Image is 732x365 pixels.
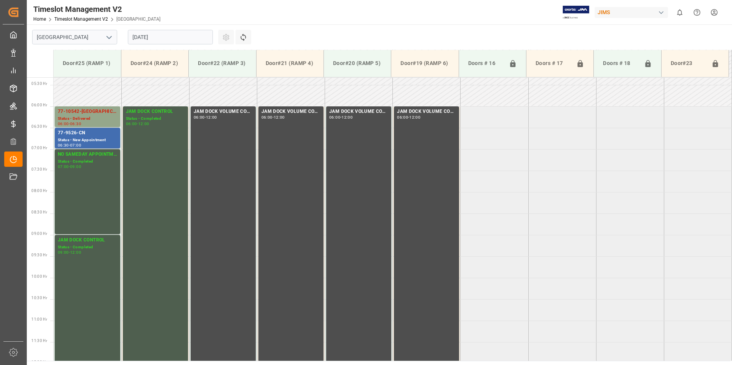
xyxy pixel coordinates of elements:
[126,122,137,125] div: 06:00
[70,143,81,147] div: 07:00
[31,317,47,321] span: 11:00 Hr
[69,165,70,168] div: -
[58,143,69,147] div: 06:30
[32,30,117,44] input: Type to search/select
[69,251,70,254] div: -
[70,122,81,125] div: 06:30
[58,165,69,168] div: 07:00
[563,6,589,19] img: Exertis%20JAM%20-%20Email%20Logo.jpg_1722504956.jpg
[58,244,117,251] div: Status - Completed
[31,274,47,279] span: 10:00 Hr
[58,158,117,165] div: Status - Completed
[31,296,47,300] span: 10:30 Hr
[137,122,138,125] div: -
[668,56,708,71] div: Door#23
[33,3,160,15] div: Timeslot Management V2
[397,108,456,116] div: JAM DOCK VOLUME CONTROL
[138,122,149,125] div: 12:00
[274,116,285,119] div: 12:00
[340,116,341,119] div: -
[261,108,320,116] div: JAM DOCK VOLUME CONTROL
[600,56,640,71] div: Doors # 18
[671,4,688,21] button: show 0 new notifications
[60,56,115,70] div: Door#25 (RAMP 1)
[69,143,70,147] div: -
[58,108,117,116] div: 77-10542-[GEOGRAPHIC_DATA]
[58,236,117,244] div: JAM DOCK CONTROL
[127,56,182,70] div: Door#24 (RAMP 2)
[58,251,69,254] div: 09:00
[688,4,706,21] button: Help Center
[533,56,573,71] div: Doors # 17
[31,210,47,214] span: 08:30 Hr
[329,108,388,116] div: JAM DOCK VOLUME CONTROL
[465,56,506,71] div: Doors # 16
[31,189,47,193] span: 08:00 Hr
[69,122,70,125] div: -
[330,56,385,70] div: Door#20 (RAMP 5)
[58,129,117,137] div: 77-9526-CN
[408,116,409,119] div: -
[206,116,217,119] div: 12:00
[70,165,81,168] div: 09:00
[205,116,206,119] div: -
[58,122,69,125] div: 06:00
[31,231,47,236] span: 09:00 Hr
[31,360,47,364] span: 12:00 Hr
[31,253,47,257] span: 09:30 Hr
[397,116,408,119] div: 06:00
[58,116,117,122] div: Status - Delivered
[194,116,205,119] div: 06:00
[409,116,420,119] div: 12:00
[126,116,185,122] div: Status - Completed
[261,116,273,119] div: 06:00
[58,137,117,143] div: Status - New Appointment
[31,103,47,107] span: 06:00 Hr
[126,108,185,116] div: JAM DOCK CONTROL
[195,56,250,70] div: Door#22 (RAMP 3)
[31,124,47,129] span: 06:30 Hr
[273,116,274,119] div: -
[329,116,340,119] div: 06:00
[33,16,46,22] a: Home
[31,339,47,343] span: 11:30 Hr
[31,81,47,86] span: 05:30 Hr
[263,56,317,70] div: Door#21 (RAMP 4)
[31,146,47,150] span: 07:00 Hr
[70,251,81,254] div: 12:00
[341,116,353,119] div: 12:00
[31,167,47,171] span: 07:30 Hr
[103,31,114,43] button: open menu
[397,56,452,70] div: Door#19 (RAMP 6)
[58,151,117,158] div: NO SAMEDAY APPOINTMENT
[128,30,213,44] input: DD.MM.YYYY
[54,16,108,22] a: Timeslot Management V2
[595,5,671,20] button: JIMS
[595,7,668,18] div: JIMS
[194,108,253,116] div: JAM DOCK VOLUME CONTROL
